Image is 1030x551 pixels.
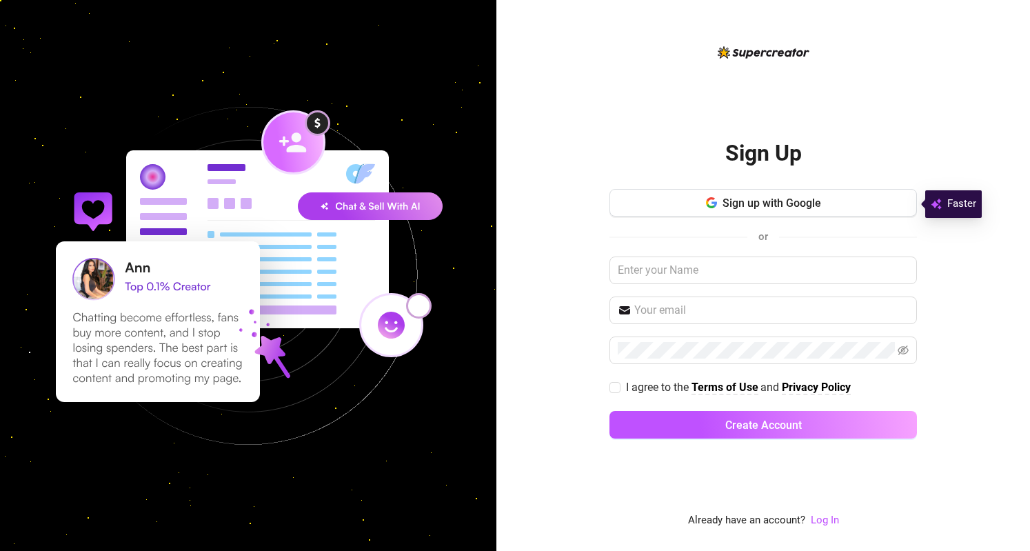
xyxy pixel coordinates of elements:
[691,381,758,395] a: Terms of Use
[811,514,839,526] a: Log In
[725,419,802,432] span: Create Account
[609,411,917,439] button: Create Account
[634,302,909,319] input: Your email
[609,257,917,284] input: Enter your Name
[626,381,691,394] span: I agree to the
[723,197,821,210] span: Sign up with Google
[758,230,768,243] span: or
[609,189,917,217] button: Sign up with Google
[947,196,976,212] span: Faster
[898,345,909,356] span: eye-invisible
[811,512,839,529] a: Log In
[718,46,809,59] img: logo-BBDzfeDw.svg
[688,512,805,529] span: Already have an account?
[725,139,802,168] h2: Sign Up
[782,381,851,395] a: Privacy Policy
[931,196,942,212] img: svg%3e
[782,381,851,394] strong: Privacy Policy
[760,381,782,394] span: and
[691,381,758,394] strong: Terms of Use
[10,37,487,514] img: signup-background-D0MIrEPF.svg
